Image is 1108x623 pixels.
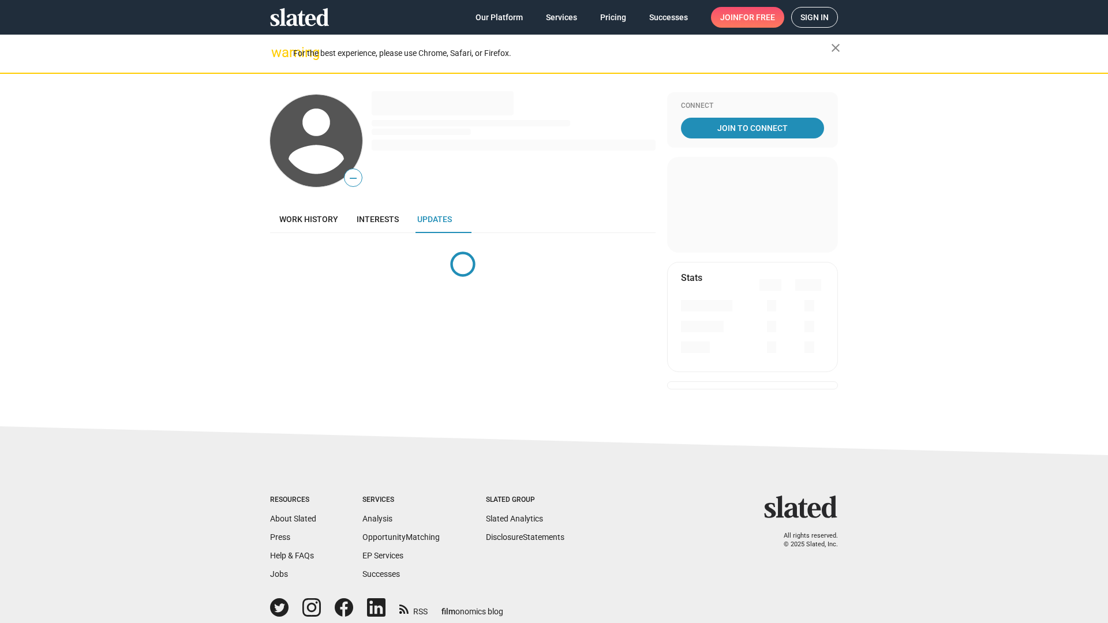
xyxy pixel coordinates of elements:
a: Work history [270,205,347,233]
a: Help & FAQs [270,551,314,560]
a: Joinfor free [711,7,784,28]
mat-icon: warning [271,46,285,59]
div: For the best experience, please use Chrome, Safari, or Firefox. [293,46,831,61]
a: RSS [399,599,428,617]
a: DisclosureStatements [486,532,564,542]
span: — [345,171,362,186]
a: About Slated [270,514,316,523]
div: Connect [681,102,824,111]
span: Work history [279,215,338,224]
span: for free [739,7,775,28]
mat-icon: close [829,41,843,55]
span: Join To Connect [683,118,822,138]
a: Successes [362,569,400,579]
span: Sign in [800,7,829,27]
a: Sign in [791,7,838,28]
a: OpportunityMatching [362,532,440,542]
a: Press [270,532,290,542]
span: Services [546,7,577,28]
a: Interests [347,205,408,233]
a: Updates [408,205,461,233]
a: Slated Analytics [486,514,543,523]
span: Interests [357,215,399,224]
a: Our Platform [466,7,532,28]
a: Successes [640,7,697,28]
div: Services [362,496,440,505]
span: film [441,607,455,616]
a: filmonomics blog [441,597,503,617]
a: EP Services [362,551,403,560]
p: All rights reserved. © 2025 Slated, Inc. [772,532,838,549]
div: Slated Group [486,496,564,505]
div: Resources [270,496,316,505]
span: Pricing [600,7,626,28]
span: Our Platform [476,7,523,28]
a: Join To Connect [681,118,824,138]
mat-card-title: Stats [681,272,702,284]
a: Jobs [270,569,288,579]
span: Join [720,7,775,28]
span: Successes [649,7,688,28]
span: Updates [417,215,452,224]
a: Analysis [362,514,392,523]
a: Pricing [591,7,635,28]
a: Services [537,7,586,28]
